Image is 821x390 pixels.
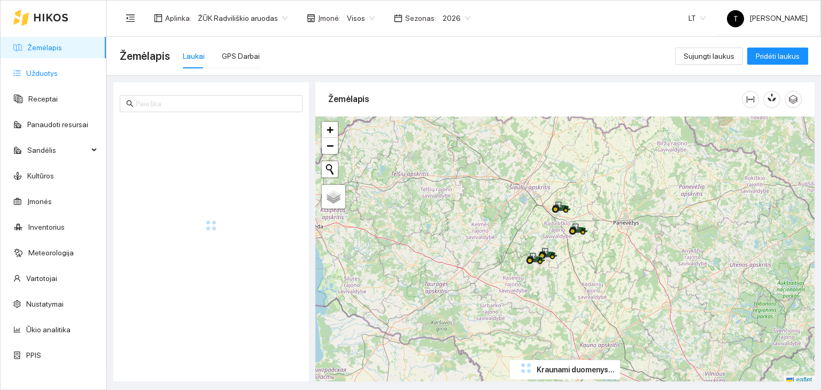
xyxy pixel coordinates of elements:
[120,48,170,65] span: Žemėlapis
[136,98,296,110] input: Paieška
[328,84,742,114] div: Žemėlapis
[322,185,345,208] a: Layers
[684,50,734,62] span: Sujungti laukus
[26,351,41,360] a: PPIS
[126,100,134,107] span: search
[537,364,615,376] span: Kraunami duomenys...
[786,376,812,384] a: Leaflet
[688,10,706,26] span: LT
[733,10,738,27] span: T
[165,12,191,24] span: Aplinka :
[26,300,64,308] a: Nustatymai
[443,10,470,26] span: 2026
[28,248,74,257] a: Meteorologija
[322,122,338,138] a: Zoom in
[28,223,65,231] a: Inventorius
[27,197,52,206] a: Įmonės
[28,95,58,103] a: Receptai
[327,123,334,136] span: +
[126,13,135,23] span: menu-fold
[742,95,758,104] span: column-width
[322,161,338,177] button: Initiate a new search
[747,52,808,60] a: Pridėti laukus
[405,12,436,24] span: Sezonas :
[742,91,759,108] button: column-width
[307,14,315,22] span: shop
[675,52,743,60] a: Sujungti laukus
[322,138,338,154] a: Zoom out
[26,325,71,334] a: Ūkio analitika
[26,274,57,283] a: Vartotojai
[154,14,162,22] span: layout
[183,50,205,62] div: Laukai
[27,171,54,180] a: Kultūros
[747,48,808,65] button: Pridėti laukus
[756,50,800,62] span: Pridėti laukus
[318,12,340,24] span: Įmonė :
[394,14,402,22] span: calendar
[27,120,88,129] a: Panaudoti resursai
[26,69,58,77] a: Užduotys
[27,43,62,52] a: Žemėlapis
[27,139,88,161] span: Sandėlis
[198,10,288,26] span: ŽŪK Radviliškio aruodas
[327,139,334,152] span: −
[120,7,141,29] button: menu-fold
[675,48,743,65] button: Sujungti laukus
[347,10,375,26] span: Visos
[222,50,260,62] div: GPS Darbai
[727,14,808,22] span: [PERSON_NAME]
